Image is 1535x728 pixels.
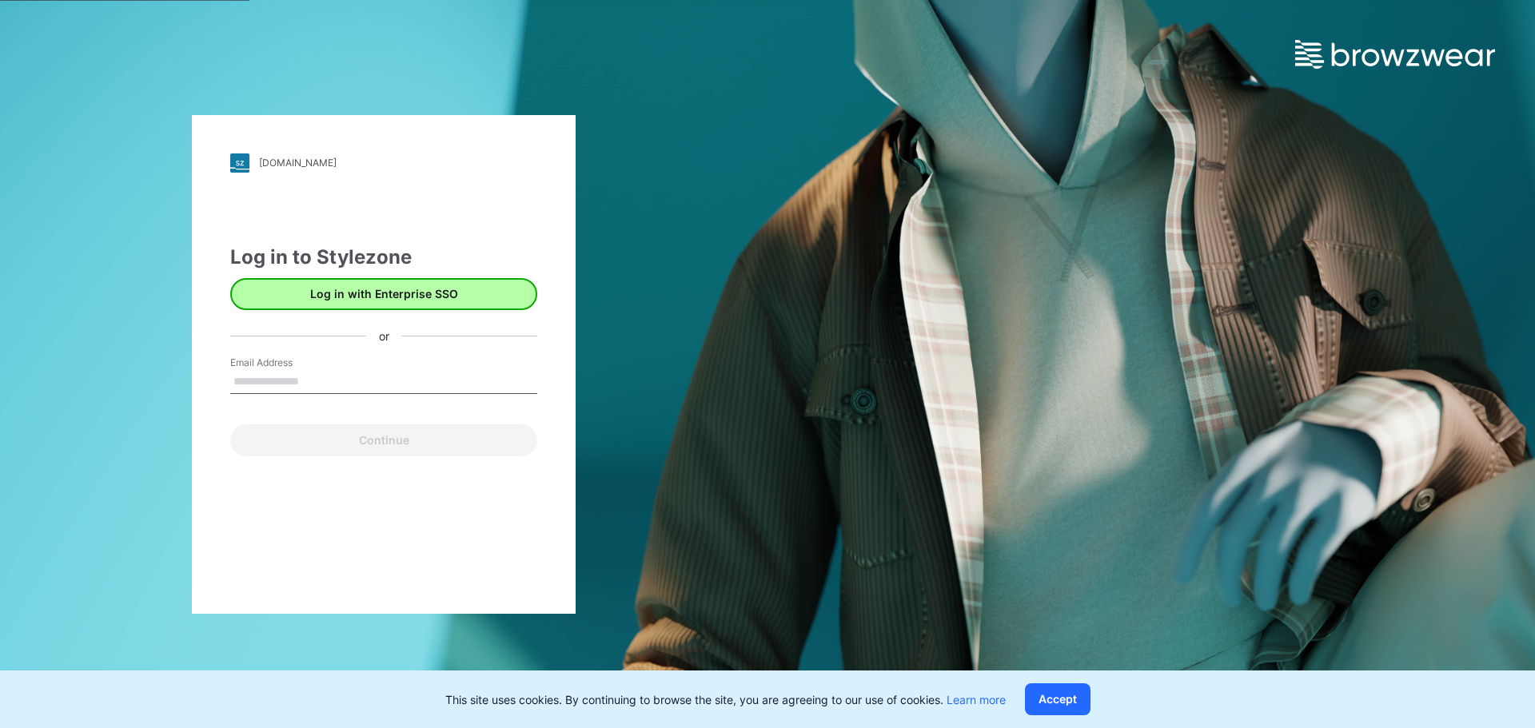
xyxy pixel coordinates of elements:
[230,243,537,272] div: Log in to Stylezone
[230,356,342,370] label: Email Address
[366,328,402,344] div: or
[1025,683,1090,715] button: Accept
[947,693,1006,706] a: Learn more
[445,691,1006,708] p: This site uses cookies. By continuing to browse the site, you are agreeing to our use of cookies.
[230,278,537,310] button: Log in with Enterprise SSO
[1295,40,1495,69] img: browzwear-logo.e42bd6dac1945053ebaf764b6aa21510.svg
[259,157,337,169] div: [DOMAIN_NAME]
[230,153,537,173] a: [DOMAIN_NAME]
[230,153,249,173] img: stylezone-logo.562084cfcfab977791bfbf7441f1a819.svg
